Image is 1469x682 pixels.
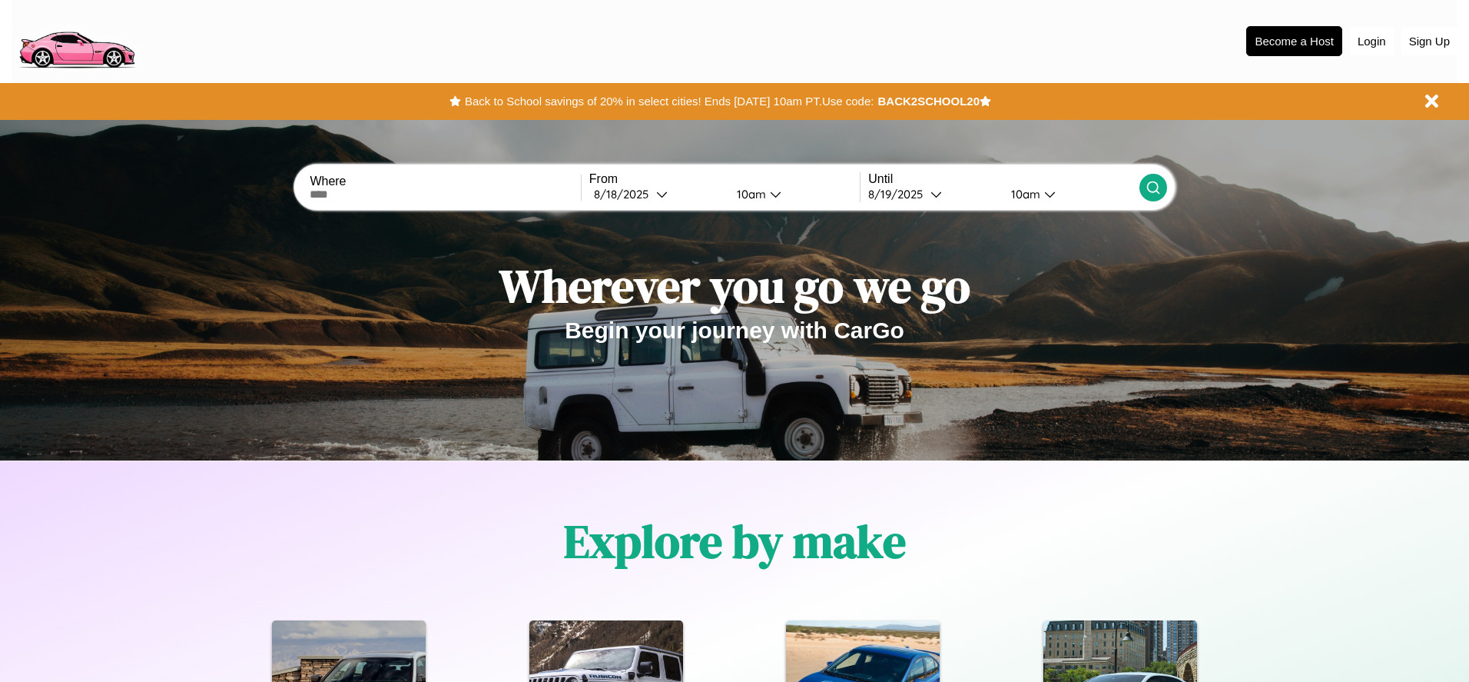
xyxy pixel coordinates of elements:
label: Until [868,172,1139,186]
button: 10am [999,186,1139,202]
button: Login [1350,27,1394,55]
label: Where [310,175,580,188]
img: logo [12,8,141,72]
b: BACK2SCHOOL20 [877,95,980,108]
button: 8/18/2025 [589,186,725,202]
div: 10am [729,187,770,201]
label: From [589,172,860,186]
button: Back to School savings of 20% in select cities! Ends [DATE] 10am PT.Use code: [461,91,877,112]
div: 8 / 18 / 2025 [594,187,656,201]
button: Become a Host [1246,26,1342,56]
div: 8 / 19 / 2025 [868,187,930,201]
h1: Explore by make [564,510,906,573]
button: 10am [725,186,860,202]
div: 10am [1003,187,1044,201]
button: Sign Up [1401,27,1457,55]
